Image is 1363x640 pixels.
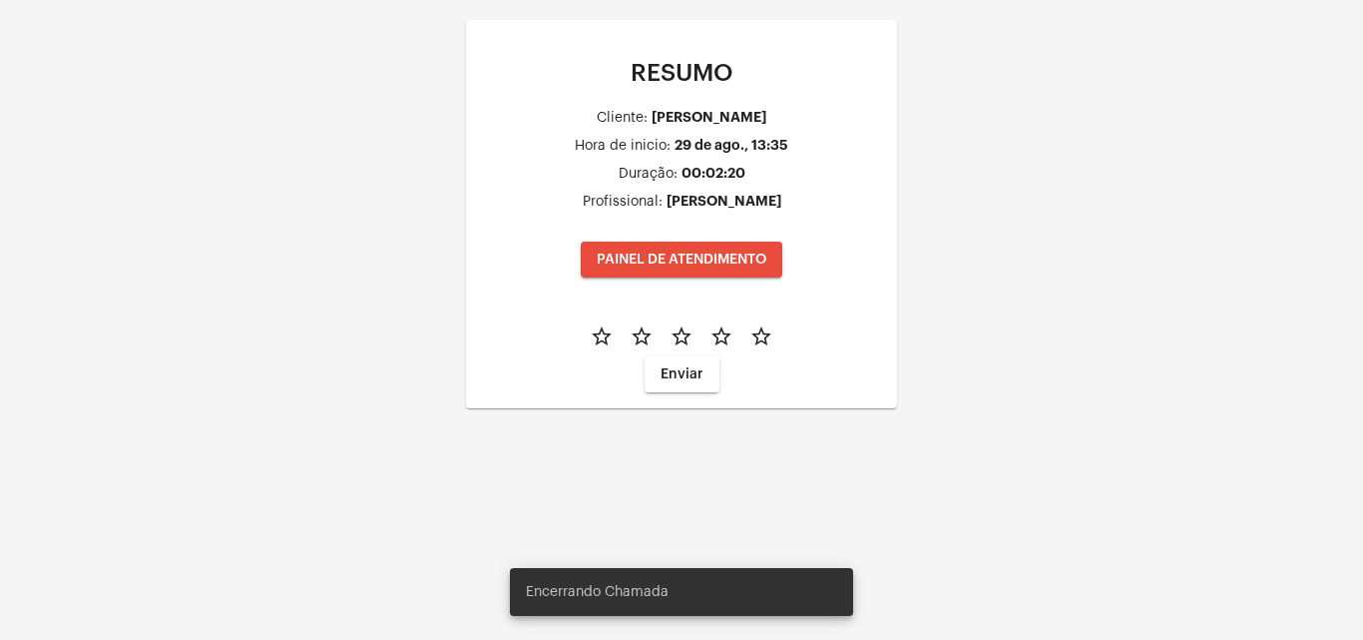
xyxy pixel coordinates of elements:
[645,356,719,392] button: Enviar
[670,324,693,348] mat-icon: star_border
[581,242,782,278] button: PAINEL DE ATENDIMENTO
[667,194,781,209] div: [PERSON_NAME]
[681,166,745,181] div: 00:02:20
[597,253,766,267] span: PAINEL DE ATENDIMENTO
[482,60,881,86] p: RESUMO
[630,324,654,348] mat-icon: star_border
[619,167,678,182] div: Duração:
[583,195,663,210] div: Profissional:
[749,324,773,348] mat-icon: star_border
[661,367,703,381] span: Enviar
[709,324,733,348] mat-icon: star_border
[675,138,788,153] div: 29 de ago., 13:35
[590,324,614,348] mat-icon: star_border
[575,139,671,154] div: Hora de inicio:
[652,110,766,125] div: [PERSON_NAME]
[597,111,648,126] div: Cliente:
[526,582,669,602] span: Encerrando Chamada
